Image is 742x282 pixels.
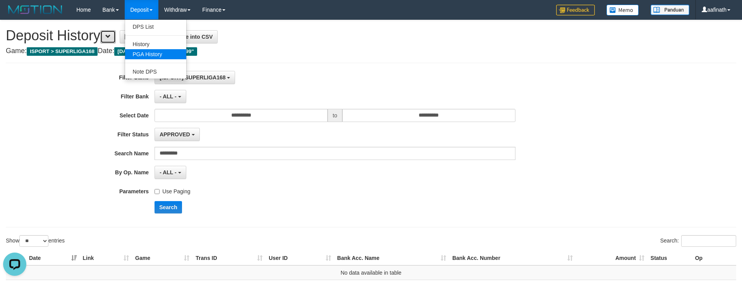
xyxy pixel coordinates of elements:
label: Show entries [6,235,65,247]
a: DPS List [125,22,186,32]
img: Button%20Memo.svg [606,5,639,15]
th: Link: activate to sort column ascending [80,251,132,265]
button: [ISPORT] SUPERLIGA168 [155,71,235,84]
select: Showentries [19,235,48,247]
a: Copy [120,30,148,43]
th: Date: activate to sort column ascending [26,251,80,265]
button: APPROVED [155,128,199,141]
a: History [125,39,186,49]
label: Search: [660,235,736,247]
th: Op [692,251,736,265]
th: Trans ID: activate to sort column ascending [192,251,266,265]
th: User ID: activate to sort column ascending [266,251,334,265]
span: - ALL - [160,93,177,100]
span: - ALL - [160,169,177,175]
button: Open LiveChat chat widget [3,3,26,26]
a: PGA History [125,49,186,59]
img: MOTION_logo.png [6,4,65,15]
h1: Deposit History [6,28,736,43]
th: Status [648,251,692,265]
span: to [328,109,342,122]
th: Amount: activate to sort column ascending [576,251,648,265]
th: Game: activate to sort column ascending [132,251,192,265]
img: Feedback.jpg [556,5,595,15]
button: Search [155,201,182,213]
h4: Game: Date: Search: [6,47,736,55]
th: Bank Acc. Number: activate to sort column ascending [449,251,576,265]
img: panduan.png [651,5,689,15]
td: No data available in table [6,265,736,280]
span: ISPORT > SUPERLIGA168 [27,47,98,56]
button: - ALL - [155,166,186,179]
span: APPROVED [160,131,190,138]
span: [DATE] [114,47,138,56]
button: - ALL - [155,90,186,103]
th: Bank Acc. Name: activate to sort column ascending [334,251,449,265]
input: Use Paging [155,189,160,194]
input: Search: [681,235,736,247]
a: Note DPS [125,67,186,77]
label: Use Paging [155,185,190,195]
span: [ISPORT] SUPERLIGA168 [160,74,225,81]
